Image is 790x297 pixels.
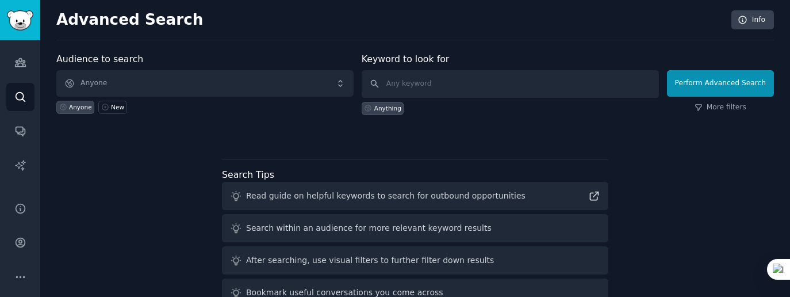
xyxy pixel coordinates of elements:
[98,101,126,114] a: New
[374,104,401,112] div: Anything
[246,222,492,234] div: Search within an audience for more relevant keyword results
[111,103,124,111] div: New
[7,10,33,31] img: GummySearch logo
[222,169,274,180] label: Search Tips
[56,70,354,97] button: Anyone
[667,70,774,97] button: Perform Advanced Search
[246,190,526,202] div: Read guide on helpful keywords to search for outbound opportunities
[362,54,450,64] label: Keyword to look for
[56,54,143,64] label: Audience to search
[362,70,659,98] input: Any keyword
[69,103,92,111] div: Anyone
[731,10,774,30] a: Info
[246,254,494,266] div: After searching, use visual filters to further filter down results
[56,11,725,29] h2: Advanced Search
[695,102,746,113] a: More filters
